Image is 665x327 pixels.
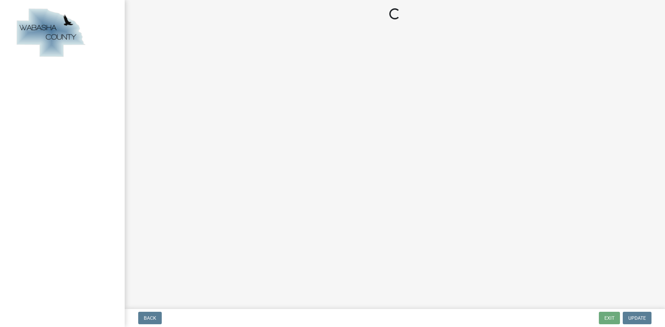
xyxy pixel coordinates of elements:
span: Update [628,315,646,321]
img: Wabasha County, Minnesota [14,7,87,59]
button: Exit [599,312,620,324]
span: Back [144,315,156,321]
button: Back [138,312,162,324]
button: Update [623,312,651,324]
